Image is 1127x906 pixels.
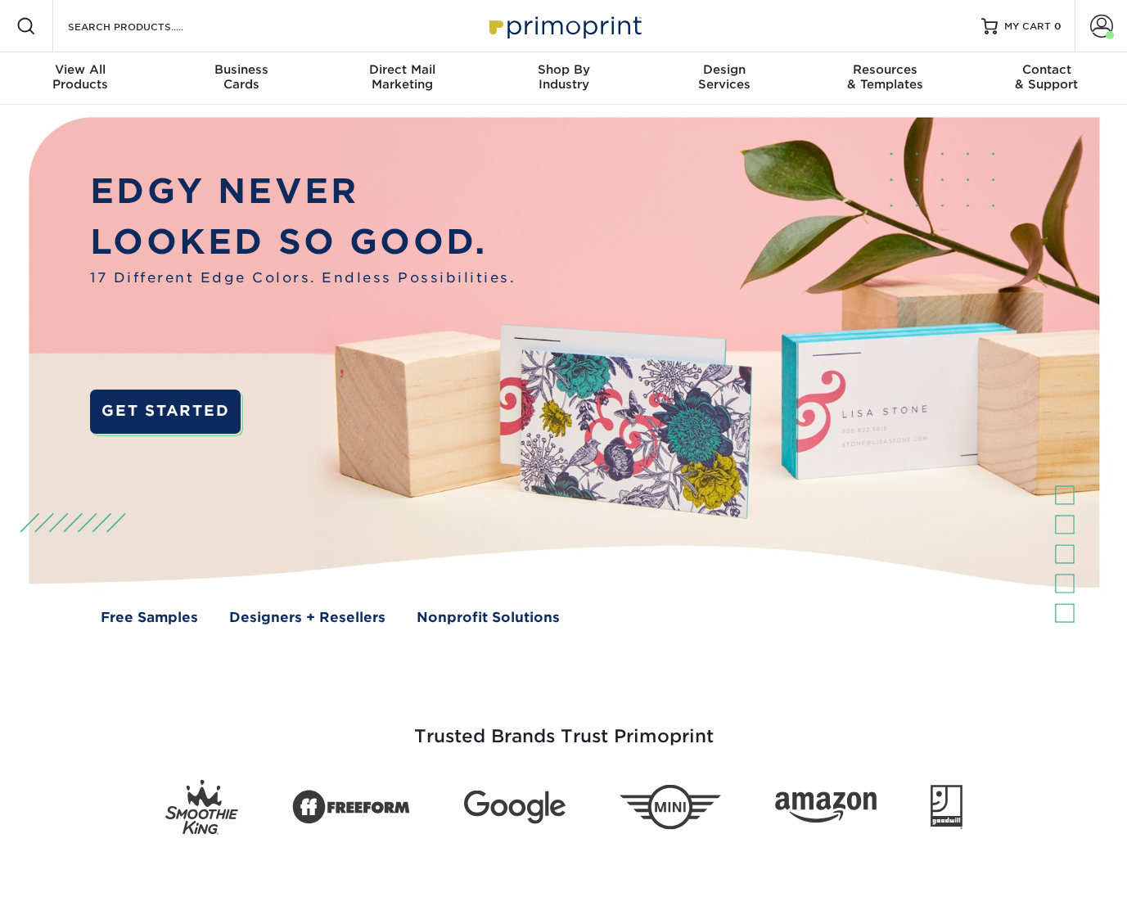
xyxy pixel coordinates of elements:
span: Shop By [483,62,644,77]
a: GET STARTED [90,390,241,434]
span: Contact [966,62,1127,77]
div: Services [644,62,805,92]
img: Amazon [775,791,877,823]
div: Industry [483,62,644,92]
img: Smoothie King [165,780,238,835]
span: MY CART [1004,20,1051,34]
p: LOOKED SO GOOD. [90,217,515,268]
div: & Support [966,62,1127,92]
span: Direct Mail [322,62,483,77]
div: & Templates [805,62,967,92]
span: Resources [805,62,967,77]
img: Mini [620,785,721,830]
img: Goodwill [931,785,962,829]
div: Marketing [322,62,483,92]
img: Primoprint [482,8,646,43]
a: Free Samples [101,607,198,628]
input: SEARCH PRODUCTS..... [66,16,226,36]
span: Design [644,62,805,77]
a: Direct MailMarketing [322,52,483,105]
a: Shop ByIndustry [483,52,644,105]
img: Freeform [292,781,410,833]
span: Business [161,62,322,77]
img: Google [464,791,566,824]
p: EDGY NEVER [90,166,515,217]
span: 0 [1054,20,1062,32]
span: 17 Different Edge Colors. Endless Possibilities. [90,268,515,288]
a: Nonprofit Solutions [417,607,560,628]
a: Resources& Templates [805,52,967,105]
h3: Trusted Brands Trust Primoprint [85,687,1043,767]
a: Designers + Resellers [229,607,385,628]
a: BusinessCards [161,52,322,105]
a: DesignServices [644,52,805,105]
a: Contact& Support [966,52,1127,105]
div: Cards [161,62,322,92]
